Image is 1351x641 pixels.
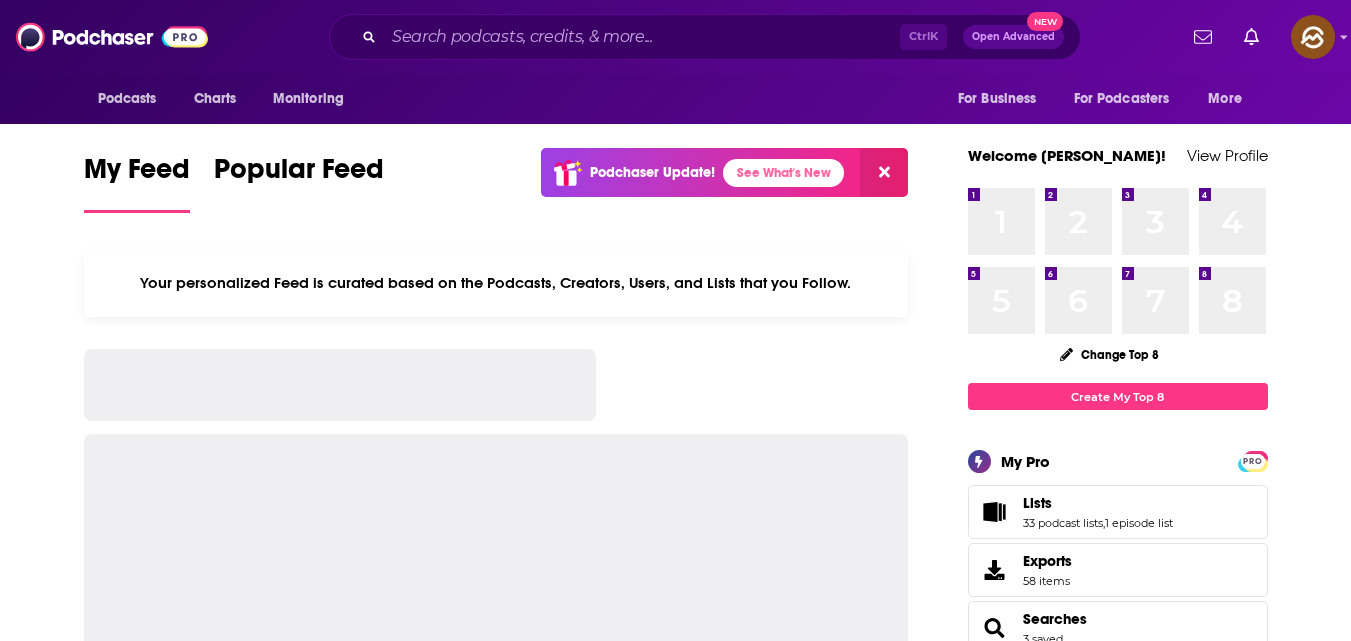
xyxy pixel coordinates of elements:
span: Ctrl K [900,24,947,50]
span: Exports [975,556,1015,584]
span: For Business [958,85,1037,113]
span: Podcasts [98,85,157,113]
img: Podchaser - Follow, Share and Rate Podcasts [16,18,208,56]
a: Lists [1023,494,1173,512]
a: My Feed [84,152,190,213]
span: My Feed [84,152,190,198]
button: open menu [1194,80,1267,118]
span: PRO [1241,454,1265,469]
a: View Profile [1187,146,1268,165]
a: Popular Feed [214,152,384,213]
span: Lists [968,485,1268,539]
span: Open Advanced [972,32,1055,42]
a: PRO [1241,453,1265,468]
a: Charts [181,80,249,118]
p: Podchaser Update! [590,164,715,181]
button: Open AdvancedNew [963,25,1064,49]
button: open menu [84,80,183,118]
a: Searches [1023,610,1087,628]
span: Lists [1023,494,1052,512]
a: 1 episode list [1105,516,1173,530]
span: Charts [194,85,237,113]
a: Create My Top 8 [968,383,1268,410]
span: More [1208,85,1242,113]
button: Show profile menu [1291,15,1335,59]
div: Your personalized Feed is curated based on the Podcasts, Creators, Users, and Lists that you Follow. [84,249,909,317]
button: open menu [259,80,370,118]
button: open menu [1061,80,1199,118]
a: Exports [968,543,1268,597]
span: Exports [1023,552,1072,570]
div: Search podcasts, credits, & more... [329,14,1081,60]
span: 58 items [1023,574,1072,588]
span: , [1103,516,1105,530]
a: Show notifications dropdown [1186,20,1220,54]
div: My Pro [1001,452,1050,471]
span: For Podcasters [1074,85,1170,113]
span: Monitoring [273,85,344,113]
span: New [1027,12,1063,31]
span: Popular Feed [214,152,384,198]
a: See What's New [723,159,844,187]
input: Search podcasts, credits, & more... [384,21,900,53]
a: Show notifications dropdown [1236,20,1267,54]
a: Lists [975,498,1015,526]
button: open menu [944,80,1062,118]
img: User Profile [1291,15,1335,59]
a: Welcome [PERSON_NAME]! [968,146,1166,165]
span: Logged in as hey85204 [1291,15,1335,59]
a: 33 podcast lists [1023,516,1103,530]
button: Change Top 8 [1048,342,1172,367]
